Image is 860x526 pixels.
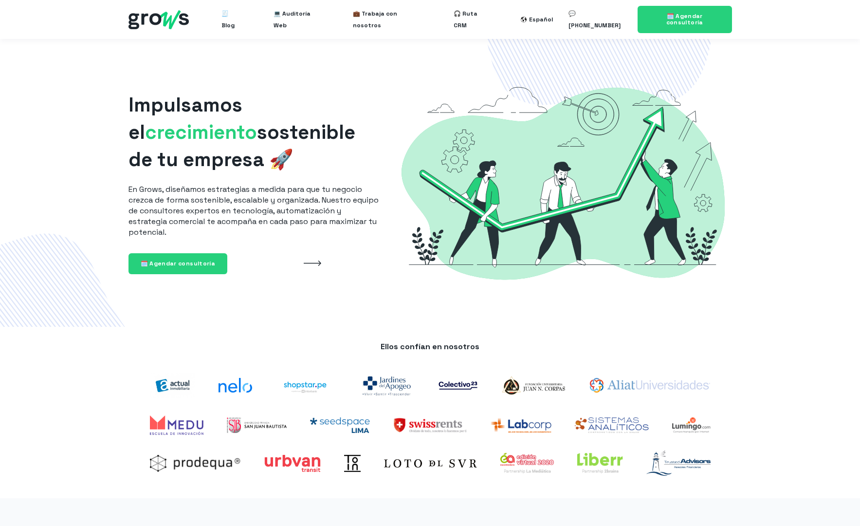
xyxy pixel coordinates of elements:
[150,373,196,398] img: actual-inmobiliaria
[274,4,322,35] a: 💻 Auditoría Web
[145,120,257,145] span: crecimiento
[638,6,732,33] a: 🗓️ Agendar consultoría
[666,12,703,26] span: 🗓️ Agendar consultoría
[393,417,467,433] img: SwissRents
[490,417,551,433] img: Labcorp
[227,417,287,433] img: UPSJB
[264,455,321,472] img: Urbvan
[529,14,553,25] div: Español
[590,378,710,393] img: aliat-universidades
[454,4,490,35] a: 🎧 Ruta CRM
[128,92,379,173] h1: Impulsamos el sostenible de tu empresa 🚀
[646,451,711,476] img: logo-trusted-advisors-marzo2021
[672,417,711,433] img: Lumingo
[219,378,252,393] img: nelo
[138,341,722,352] p: Ellos confían en nosotros
[501,375,567,396] img: logo-Corpas
[310,417,370,433] img: Seedspace Lima
[141,260,216,267] span: 🗓️ Agendar consultoría
[568,4,625,35] a: 💬 [PHONE_NUMBER]
[577,453,623,474] img: liberr
[150,455,241,472] img: prodequa
[128,10,189,29] img: grows - hubspot
[358,371,415,400] img: jardines-del-apogeo
[353,4,422,35] a: 💼 Trabaja con nosotros
[128,184,379,238] p: En Grows, diseñamos estrategias a medida para que tu negocio crezca de forma sostenible, escalabl...
[439,381,477,390] img: co23
[221,4,242,35] a: 🧾 Blog
[394,70,732,296] img: Grows-Growth-Marketing-Hacking-Hubspot
[128,253,228,274] a: 🗓️ Agendar consultoría
[150,415,203,435] img: Medu Academy
[384,459,477,468] img: Loto del sur
[344,455,361,472] img: Toin
[275,375,335,396] img: shoptarpe
[575,417,649,433] img: Sistemas analíticos
[500,453,554,474] img: expoalimentaria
